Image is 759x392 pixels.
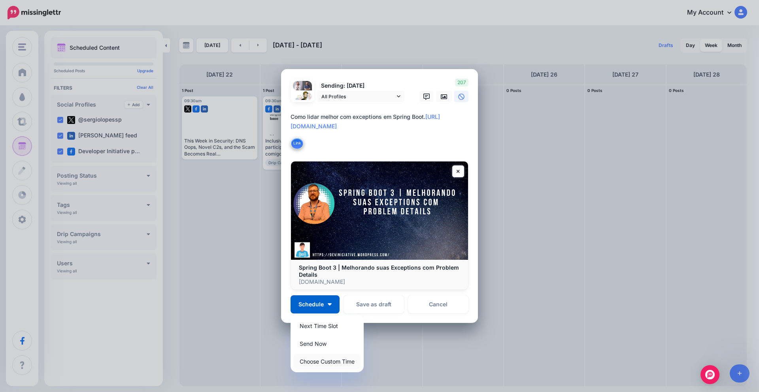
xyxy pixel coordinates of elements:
[294,336,361,351] a: Send Now
[317,81,404,90] p: Sending: [DATE]
[291,112,472,131] div: Como lidar melhor com exceptions em Spring Boot.
[700,365,719,384] div: Open Intercom Messenger
[291,315,364,372] div: Schedule
[302,81,312,90] img: 404938064_7577128425634114_8114752557348925942_n-bsa142071.jpg
[298,302,324,307] span: Schedule
[293,90,312,109] img: QppGEvPG-82148.jpg
[293,81,302,90] img: 1752537510561-67863.png
[317,91,404,102] a: All Profiles
[291,295,340,313] button: Schedule
[321,92,395,101] span: All Profiles
[291,161,468,260] img: Spring Boot 3 | Melhorando suas Exceptions com Problem Details
[328,303,332,306] img: arrow-down-white.png
[408,295,468,313] a: Cancel
[291,137,304,149] button: Link
[294,318,361,334] a: Next Time Slot
[294,354,361,369] a: Choose Custom Time
[299,278,460,285] p: [DOMAIN_NAME]
[455,79,468,86] span: 207
[344,295,404,313] button: Save as draft
[299,264,459,278] b: Spring Boot 3 | Melhorando suas Exceptions com Problem Details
